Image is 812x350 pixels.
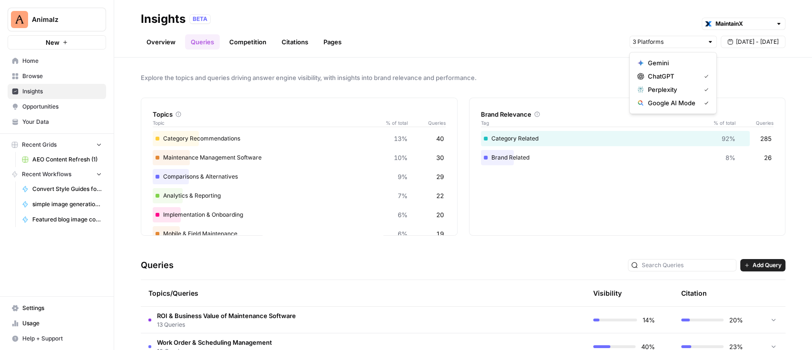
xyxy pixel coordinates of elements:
[8,331,106,346] button: Help + Support
[22,140,57,149] span: Recent Grids
[394,134,408,143] span: 13%
[22,72,102,80] span: Browse
[18,181,106,197] a: Convert Style Guides for LLMs
[681,280,707,306] div: Citation
[22,334,102,343] span: Help + Support
[157,311,296,320] span: ROI & Business Value of Maintenance Software
[141,34,181,50] a: Overview
[276,34,314,50] a: Citations
[729,315,743,325] span: 20%
[398,229,408,239] span: 6%
[32,155,102,164] span: AEO Content Refresh (1)
[379,119,408,127] span: % of total
[715,19,772,29] input: MaintainX
[157,320,296,329] span: 13 Queries
[18,212,106,227] a: Featured blog image concepts
[722,134,735,143] span: 92%
[8,99,106,114] a: Opportunities
[32,15,89,24] span: Animalz
[436,210,444,220] span: 20
[648,58,705,68] span: Gemini
[643,315,655,325] span: 14%
[22,304,102,312] span: Settings
[8,316,106,331] a: Usage
[436,172,444,181] span: 29
[753,261,782,270] span: Add Query
[32,200,102,209] span: simple image generation nano + gpt
[18,152,106,167] a: AEO Content Refresh (1)
[398,172,408,181] span: 9%
[707,119,735,127] span: % of total
[22,319,102,328] span: Usage
[740,259,785,271] button: Add Query
[8,114,106,130] a: Your Data
[153,226,446,241] div: Mobile & Field Maintenance
[153,119,379,127] span: Topic
[398,210,408,220] span: 6%
[153,207,446,222] div: Implementation & Onboarding
[224,34,272,50] a: Competition
[736,38,779,46] span: [DATE] - [DATE]
[481,131,774,146] div: Category Related
[22,102,102,111] span: Opportunities
[760,134,772,143] span: 285
[8,53,106,69] a: Home
[436,191,444,200] span: 22
[11,11,28,28] img: Animalz Logo
[633,37,703,47] input: 3 Platforms
[22,118,102,126] span: Your Data
[8,35,106,50] button: New
[22,57,102,65] span: Home
[764,153,772,162] span: 26
[189,14,211,24] div: BETA
[46,38,59,47] span: New
[481,110,774,119] div: Brand Relevance
[141,73,785,82] span: Explore the topics and queries driving answer engine visibility, with insights into brand relevan...
[481,150,774,165] div: Brand Related
[153,188,446,203] div: Analytics & Reporting
[141,11,186,27] div: Insights
[8,300,106,316] a: Settings
[157,338,272,347] span: Work Order & Scheduling Management
[436,134,444,143] span: 40
[481,119,707,127] span: Tag
[436,153,444,162] span: 30
[32,215,102,224] span: Featured blog image concepts
[642,260,733,270] input: Search Queries
[141,259,174,272] h3: Queries
[8,84,106,99] a: Insights
[8,8,106,31] button: Workspace: Animalz
[8,69,106,84] a: Browse
[185,34,220,50] a: Queries
[8,138,106,152] button: Recent Grids
[153,150,446,165] div: Maintenance Management Software
[318,34,347,50] a: Pages
[32,185,102,193] span: Convert Style Guides for LLMs
[8,167,106,181] button: Recent Workflows
[153,110,446,119] div: Topics
[648,71,696,81] span: ChatGPT
[153,131,446,146] div: Category Recommendations
[398,191,408,200] span: 7%
[593,289,622,298] div: Visibility
[408,119,446,127] span: Queries
[18,197,106,212] a: simple image generation nano + gpt
[721,36,785,48] button: [DATE] - [DATE]
[436,229,444,239] span: 19
[153,169,446,184] div: Comparisons & Alternatives
[148,280,488,306] div: Topics/Queries
[648,85,696,94] span: Perplexity
[22,170,71,179] span: Recent Workflows
[648,98,696,108] span: Google AI Mode
[394,153,408,162] span: 10%
[725,153,735,162] span: 8%
[735,119,773,127] span: Queries
[22,87,102,96] span: Insights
